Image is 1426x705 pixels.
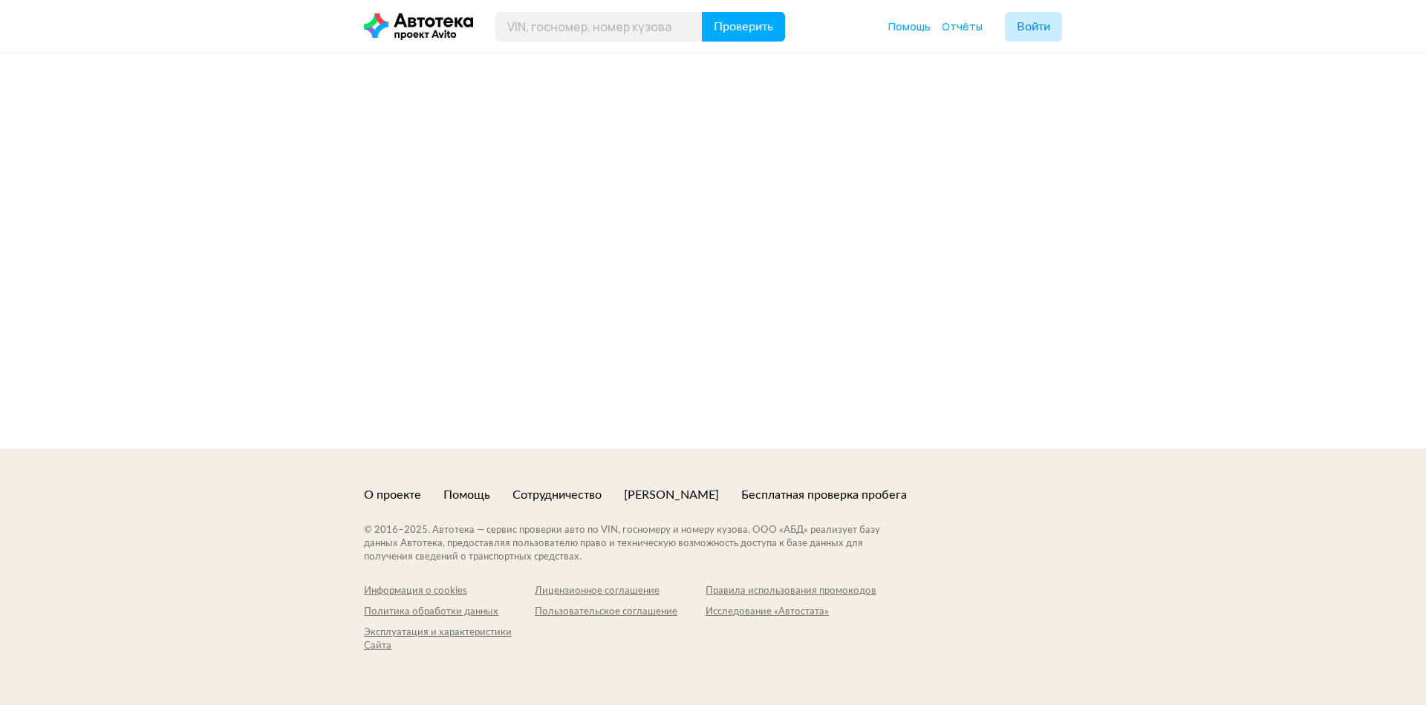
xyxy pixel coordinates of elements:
span: Помощь [888,19,931,33]
a: Пользовательское соглашение [535,606,706,619]
a: О проекте [364,487,421,503]
button: Войти [1005,12,1062,42]
span: Войти [1017,21,1050,33]
button: Проверить [702,12,785,42]
a: Политика обработки данных [364,606,535,619]
span: Отчёты [942,19,983,33]
a: Отчёты [942,19,983,34]
a: Помощь [888,19,931,34]
a: Помощь [443,487,490,503]
input: VIN, госномер, номер кузова [495,12,703,42]
a: Правила использования промокодов [706,585,876,598]
a: Лицензионное соглашение [535,585,706,598]
div: © 2016– 2025 . Автотека — сервис проверки авто по VIN, госномеру и номеру кузова. ООО «АБД» реали... [364,524,910,564]
a: Эксплуатация и характеристики Сайта [364,626,535,653]
a: Исследование «Автостата» [706,606,876,619]
a: Информация о cookies [364,585,535,598]
a: [PERSON_NAME] [624,487,719,503]
span: Проверить [714,21,773,33]
a: Бесплатная проверка пробега [741,487,907,503]
a: Сотрудничество [512,487,602,503]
